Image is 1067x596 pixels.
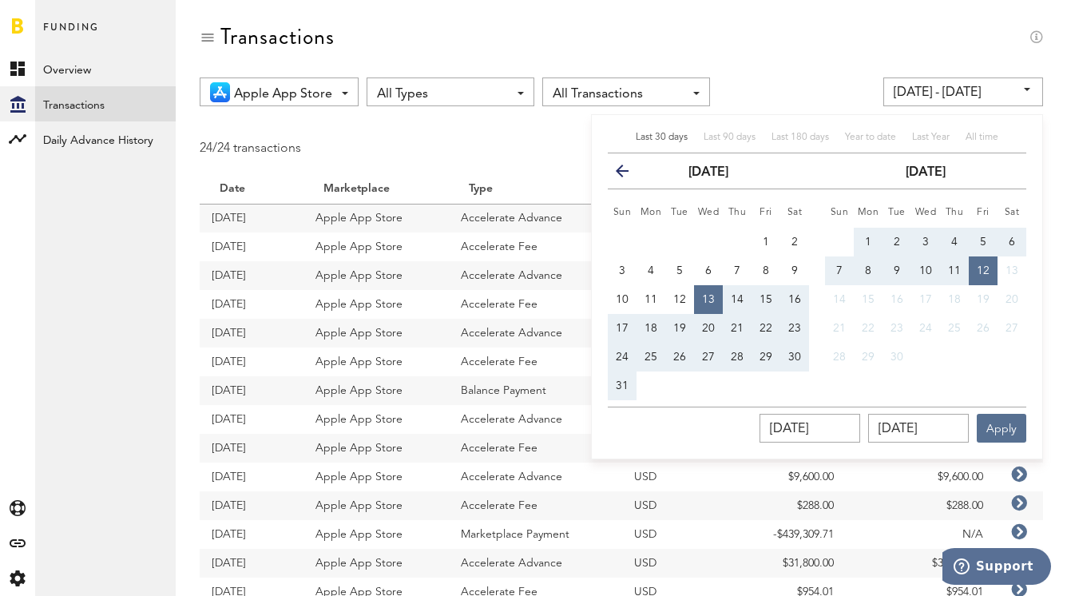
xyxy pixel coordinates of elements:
[673,352,686,363] span: 26
[608,256,637,285] button: 3
[449,175,622,204] th: Type
[825,256,854,285] button: 7
[616,380,629,391] span: 31
[752,285,780,314] button: 15
[449,463,622,491] td: Accelerate Advance
[702,294,715,305] span: 13
[735,520,846,549] td: -$439,309.71
[969,256,998,285] button: 12
[1006,265,1018,276] span: 13
[200,405,303,434] td: [DATE]
[200,175,303,204] th: Date
[608,372,637,400] button: 31
[894,265,900,276] span: 9
[200,319,303,348] td: [DATE]
[723,343,752,372] button: 28
[200,261,303,290] td: [DATE]
[234,81,332,108] span: Apple App Store
[752,314,780,343] button: 22
[449,376,622,405] td: Balance Payment
[862,323,875,334] span: 22
[969,228,998,256] button: 5
[648,265,654,276] span: 4
[868,414,969,443] input: __.__.____
[911,228,940,256] button: 3
[883,343,911,372] button: 30
[694,314,723,343] button: 20
[723,256,752,285] button: 7
[616,352,629,363] span: 24
[665,314,694,343] button: 19
[303,405,449,434] td: Apple App Store
[303,232,449,261] td: Apple App Store
[787,208,803,217] small: Saturday
[998,228,1026,256] button: 6
[694,285,723,314] button: 13
[303,319,449,348] td: Apple App Store
[200,520,303,549] td: [DATE]
[890,352,903,363] span: 30
[735,463,846,491] td: $9,600.00
[788,294,801,305] span: 16
[977,414,1026,443] button: Apply
[788,352,801,363] span: 30
[200,138,301,159] div: 24/24 transactions
[760,208,772,217] small: Friday
[303,549,449,578] td: Apple App Store
[919,294,932,305] span: 17
[303,290,449,319] td: Apple App Store
[705,265,712,276] span: 6
[771,133,829,142] span: Last 180 days
[702,352,715,363] span: 27
[862,294,875,305] span: 15
[788,323,801,334] span: 23
[694,343,723,372] button: 27
[645,323,657,334] span: 18
[846,491,995,520] td: $288.00
[998,285,1026,314] button: 20
[449,348,622,376] td: Accelerate Fee
[998,314,1026,343] button: 27
[780,285,809,314] button: 16
[760,414,860,443] input: __.__.____
[969,285,998,314] button: 19
[854,343,883,372] button: 29
[977,208,990,217] small: Friday
[890,323,903,334] span: 23
[645,294,657,305] span: 11
[619,265,625,276] span: 3
[948,294,961,305] span: 18
[825,285,854,314] button: 14
[919,323,932,334] span: 24
[845,133,896,142] span: Year to date
[303,463,449,491] td: Apple App Store
[883,285,911,314] button: 16
[377,81,508,108] span: All Types
[922,236,929,248] span: 3
[645,352,657,363] span: 25
[915,208,937,217] small: Wednesday
[731,352,744,363] span: 28
[200,491,303,520] td: [DATE]
[641,208,662,217] small: Monday
[858,208,879,217] small: Monday
[616,294,629,305] span: 10
[622,491,735,520] td: USD
[854,285,883,314] button: 15
[977,323,990,334] span: 26
[977,294,990,305] span: 19
[673,294,686,305] span: 12
[637,343,665,372] button: 25
[637,285,665,314] button: 11
[846,549,995,578] td: $31,800.00
[728,208,747,217] small: Thursday
[890,294,903,305] span: 16
[865,265,871,276] span: 8
[735,549,846,578] td: $31,800.00
[940,285,969,314] button: 18
[948,265,961,276] span: 11
[723,285,752,314] button: 14
[200,232,303,261] td: [DATE]
[200,549,303,578] td: [DATE]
